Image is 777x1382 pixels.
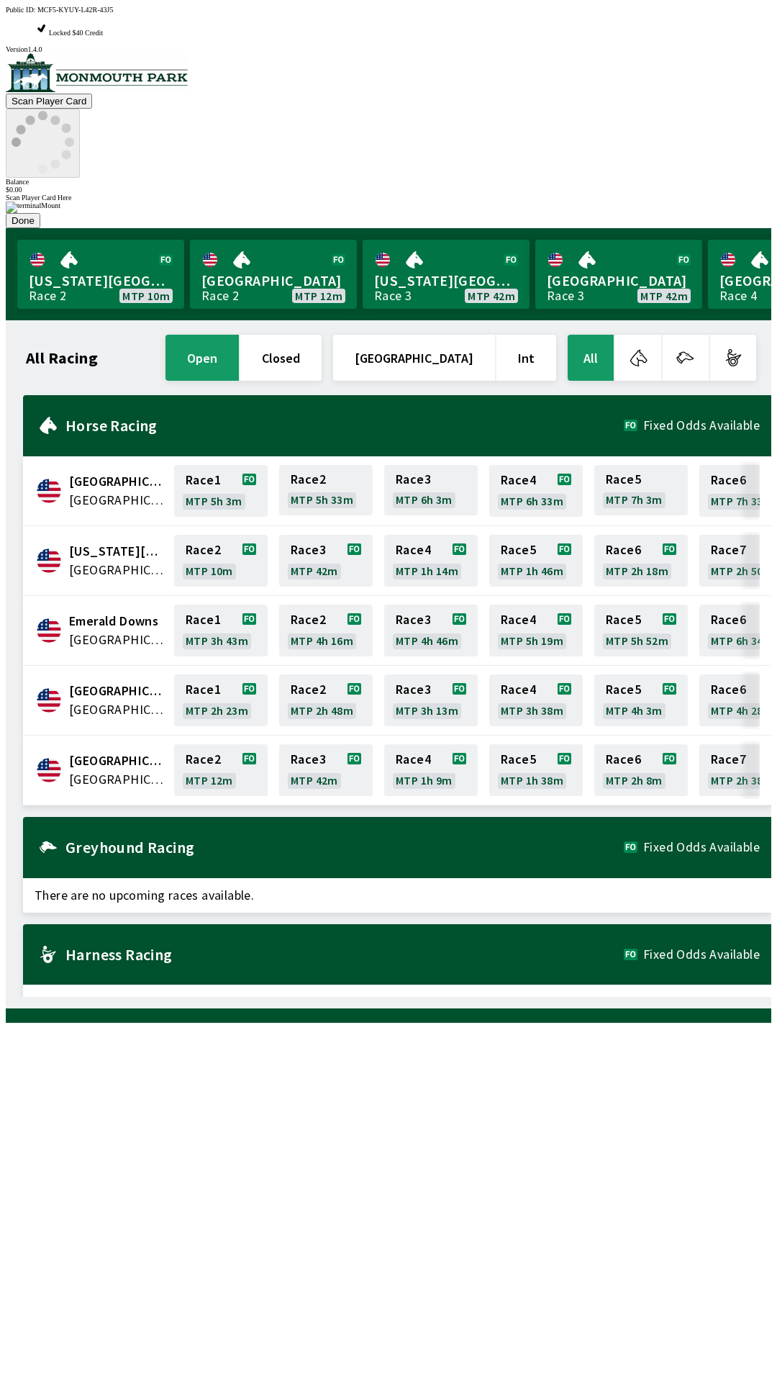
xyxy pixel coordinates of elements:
[643,420,760,431] span: Fixed Odds Available
[186,774,233,786] span: MTP 12m
[501,495,563,507] span: MTP 6h 33m
[6,213,40,228] button: Done
[711,705,773,716] span: MTP 4h 28m
[26,352,98,363] h1: All Racing
[6,53,188,92] img: venue logo
[174,465,268,517] a: Race1MTP 5h 3m
[643,841,760,853] span: Fixed Odds Available
[291,474,326,485] span: Race 2
[606,474,641,485] span: Race 5
[69,751,165,770] span: Monmouth Park
[396,705,458,716] span: MTP 3h 13m
[186,705,248,716] span: MTP 2h 23m
[501,774,563,786] span: MTP 1h 38m
[291,494,353,505] span: MTP 5h 33m
[29,271,173,290] span: [US_STATE][GEOGRAPHIC_DATA]
[489,465,583,517] a: Race4MTP 6h 33m
[501,754,536,765] span: Race 5
[606,614,641,625] span: Race 5
[396,474,431,485] span: Race 3
[69,700,165,719] span: United States
[65,949,624,960] h2: Harness Racing
[29,290,66,302] div: Race 2
[606,754,641,765] span: Race 6
[384,605,478,656] a: Race3MTP 4h 46m
[396,774,453,786] span: MTP 1h 9m
[496,335,556,381] button: Int
[291,565,338,577] span: MTP 42m
[279,535,373,587] a: Race3MTP 42m
[606,705,663,716] span: MTP 4h 3m
[384,744,478,796] a: Race4MTP 1h 9m
[384,674,478,726] a: Race3MTP 3h 13m
[174,535,268,587] a: Race2MTP 10m
[606,684,641,695] span: Race 5
[501,474,536,486] span: Race 4
[69,631,165,649] span: United States
[291,774,338,786] span: MTP 42m
[711,774,773,786] span: MTP 2h 38m
[711,614,746,625] span: Race 6
[65,420,624,431] h2: Horse Racing
[69,472,165,491] span: Canterbury Park
[295,290,342,302] span: MTP 12m
[69,491,165,510] span: United States
[501,614,536,625] span: Race 4
[186,635,248,646] span: MTP 3h 43m
[606,635,668,646] span: MTP 5h 52m
[333,335,495,381] button: [GEOGRAPHIC_DATA]
[291,544,326,556] span: Race 3
[374,290,412,302] div: Race 3
[640,290,688,302] span: MTP 42m
[568,335,614,381] button: All
[374,271,518,290] span: [US_STATE][GEOGRAPHIC_DATA]
[279,605,373,656] a: Race2MTP 4h 16m
[291,684,326,695] span: Race 2
[65,841,624,853] h2: Greyhound Racing
[69,561,165,579] span: United States
[396,494,453,505] span: MTP 6h 3m
[489,744,583,796] a: Race5MTP 1h 38m
[711,544,746,556] span: Race 7
[201,271,345,290] span: [GEOGRAPHIC_DATA]
[711,474,746,486] span: Race 6
[489,605,583,656] a: Race4MTP 5h 19m
[606,565,668,577] span: MTP 2h 18m
[69,542,165,561] span: Delaware Park
[489,535,583,587] a: Race5MTP 1h 46m
[6,194,771,202] div: Scan Player Card Here
[291,705,353,716] span: MTP 2h 48m
[711,684,746,695] span: Race 6
[6,6,771,14] div: Public ID:
[174,605,268,656] a: Race1MTP 3h 43m
[396,544,431,556] span: Race 4
[468,290,515,302] span: MTP 42m
[384,465,478,517] a: Race3MTP 6h 3m
[501,705,563,716] span: MTP 3h 38m
[240,335,322,381] button: closed
[174,674,268,726] a: Race1MTP 2h 23m
[711,495,773,507] span: MTP 7h 33m
[186,565,233,577] span: MTP 10m
[186,474,221,486] span: Race 1
[23,878,771,913] span: There are no upcoming races available.
[186,544,221,556] span: Race 2
[69,682,165,700] span: Fairmount Park
[594,465,688,517] a: Race5MTP 7h 3m
[186,754,221,765] span: Race 2
[201,290,239,302] div: Race 2
[6,94,92,109] button: Scan Player Card
[37,6,114,14] span: MCF5-KYUY-L42R-43J5
[711,565,773,577] span: MTP 2h 50m
[606,544,641,556] span: Race 6
[279,465,373,517] a: Race2MTP 5h 33m
[594,674,688,726] a: Race5MTP 4h 3m
[363,240,530,309] a: [US_STATE][GEOGRAPHIC_DATA]Race 3MTP 42m
[594,744,688,796] a: Race6MTP 2h 8m
[396,614,431,625] span: Race 3
[279,744,373,796] a: Race3MTP 42m
[186,614,221,625] span: Race 1
[49,29,103,37] span: Locked $40 Credit
[165,335,239,381] button: open
[606,774,663,786] span: MTP 2h 8m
